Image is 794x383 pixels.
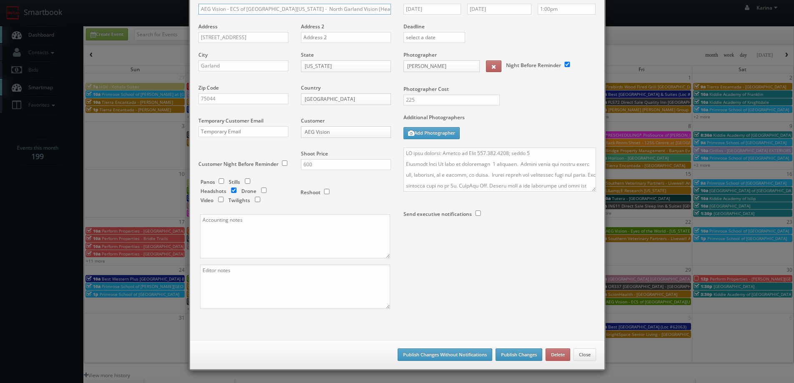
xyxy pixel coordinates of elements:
[301,189,321,196] label: Reshoot
[198,117,263,124] label: Temporary Customer Email
[467,4,531,15] input: Select a date
[403,60,480,72] a: [PERSON_NAME]
[403,95,500,105] input: Photographer Cost
[198,4,391,15] input: Title
[198,160,278,168] label: Customer Night Before Reminder
[397,85,602,93] label: Photographer Cost
[496,348,542,361] button: Publish Changes
[407,61,468,72] span: [PERSON_NAME]
[403,51,437,58] label: Photographer
[198,23,218,30] label: Address
[301,159,391,170] input: Shoot Price
[305,127,380,138] span: AEG Vision
[198,93,288,104] input: Zip Code
[301,84,321,91] label: Country
[305,94,380,105] span: [GEOGRAPHIC_DATA]
[301,32,391,43] input: Address 2
[301,117,325,124] label: Customer
[198,126,288,137] input: Temporary Email
[301,51,314,58] label: State
[228,197,250,204] label: Twilights
[198,32,288,43] input: Address
[301,126,391,138] a: AEG Vision
[301,93,391,105] a: [GEOGRAPHIC_DATA]
[198,51,208,58] label: City
[200,188,226,195] label: Headshots
[403,114,596,125] label: Additional Photographers
[574,348,596,361] button: Close
[241,188,256,195] label: Drone
[200,178,215,185] label: Panos
[198,84,219,91] label: Zip Code
[403,210,472,218] label: Send executive notifications
[397,23,602,30] label: Deadline
[403,127,460,139] button: Add Photographer
[398,348,492,361] button: Publish Changes Without Notifications
[198,60,288,71] input: City
[229,178,240,185] label: Stills
[403,4,461,15] input: Select a date
[546,348,570,361] button: Delete
[301,23,324,30] label: Address 2
[506,62,561,69] label: Night Before Reminder
[200,197,213,204] label: Video
[301,60,391,72] a: [US_STATE]
[301,150,328,157] label: Shoot Price
[403,32,466,43] input: select a date
[305,61,380,72] span: [US_STATE]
